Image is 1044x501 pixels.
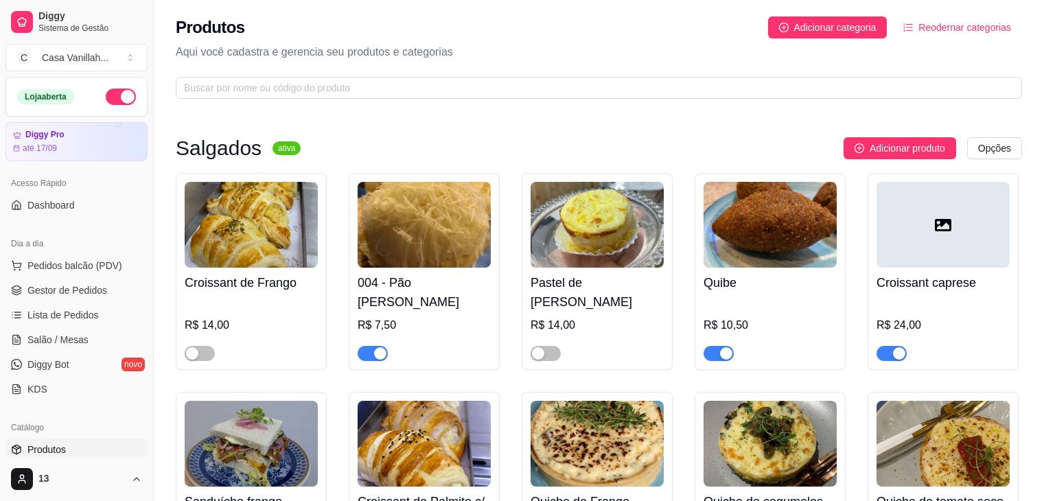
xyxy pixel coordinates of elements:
[17,51,31,65] span: C
[184,80,1003,95] input: Buscar por nome ou código do produto
[855,143,864,153] span: plus-circle
[870,141,945,156] span: Adicionar produto
[27,358,69,371] span: Diggy Bot
[27,283,107,297] span: Gestor de Pedidos
[5,44,148,71] button: Select a team
[38,10,142,23] span: Diggy
[27,382,47,396] span: KDS
[176,140,262,156] h3: Salgados
[779,23,789,32] span: plus-circle
[5,279,148,301] a: Gestor de Pedidos
[23,143,57,154] article: até 17/09
[5,172,148,194] div: Acesso Rápido
[176,44,1022,60] p: Aqui você cadastra e gerencia seu produtos e categorias
[27,443,66,456] span: Produtos
[185,401,318,487] img: product-image
[38,23,142,34] span: Sistema de Gestão
[358,273,491,312] h4: 004 - Pão [PERSON_NAME]
[5,5,148,38] a: DiggySistema de Gestão
[704,401,837,487] img: product-image
[185,182,318,268] img: product-image
[272,141,301,155] sup: ativa
[27,259,122,272] span: Pedidos balcão (PDV)
[5,353,148,375] a: Diggy Botnovo
[918,20,1011,35] span: Reodernar categorias
[42,51,108,65] div: Casa Vanillah ...
[903,23,913,32] span: ordered-list
[768,16,888,38] button: Adicionar categoria
[704,317,837,334] div: R$ 10,50
[5,329,148,351] a: Salão / Mesas
[978,141,1011,156] span: Opções
[967,137,1022,159] button: Opções
[5,304,148,326] a: Lista de Pedidos
[531,401,664,487] img: product-image
[27,308,99,322] span: Lista de Pedidos
[38,473,126,485] span: 13
[5,194,148,216] a: Dashboard
[27,198,75,212] span: Dashboard
[892,16,1022,38] button: Reodernar categorias
[358,317,491,334] div: R$ 7,50
[358,182,491,268] img: product-image
[794,20,877,35] span: Adicionar categoria
[27,333,89,347] span: Salão / Mesas
[5,233,148,255] div: Dia a dia
[185,273,318,292] h4: Croissant de Frango
[877,401,1010,487] img: product-image
[5,463,148,496] button: 13
[531,317,664,334] div: R$ 14,00
[704,273,837,292] h4: Quibe
[704,182,837,268] img: product-image
[877,273,1010,292] h4: Croissant caprese
[5,378,148,400] a: KDS
[17,89,74,104] div: Loja aberta
[877,317,1010,334] div: R$ 24,00
[5,122,148,161] a: Diggy Proaté 17/09
[531,273,664,312] h4: Pastel de [PERSON_NAME]
[106,89,136,105] button: Alterar Status
[5,255,148,277] button: Pedidos balcão (PDV)
[358,401,491,487] img: product-image
[531,182,664,268] img: product-image
[25,130,65,140] article: Diggy Pro
[5,417,148,439] div: Catálogo
[176,16,245,38] h2: Produtos
[5,439,148,461] a: Produtos
[185,317,318,334] div: R$ 14,00
[844,137,956,159] button: Adicionar produto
